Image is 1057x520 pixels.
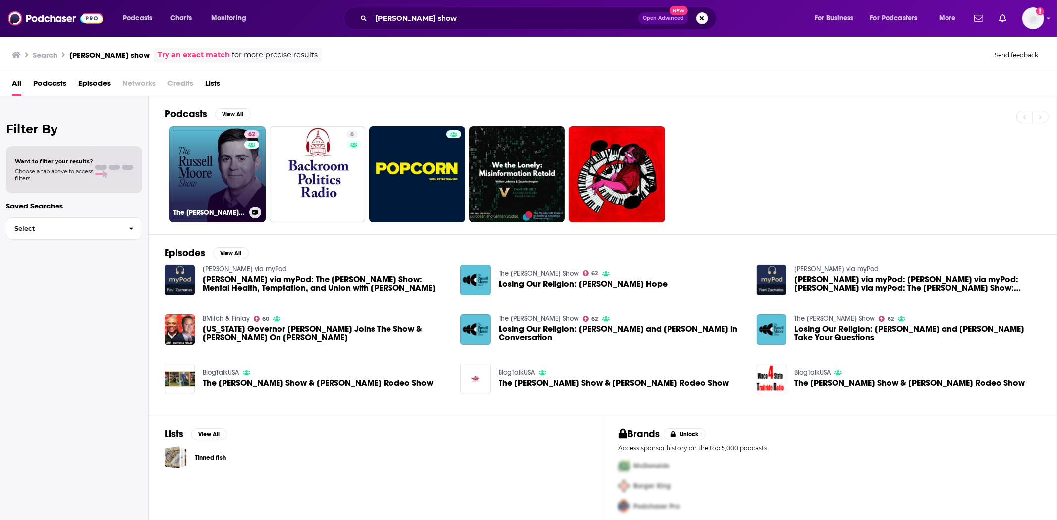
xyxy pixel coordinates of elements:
[634,502,680,511] span: Podchaser Pro
[499,325,745,342] a: Losing Our Religion: Beth Moore and Russell Moore in Conversation
[499,325,745,342] span: Losing Our Religion: [PERSON_NAME] and [PERSON_NAME] in Conversation
[499,280,668,288] a: Losing Our Religion: Russell Moore's Hope
[615,456,634,476] img: First Pro Logo
[794,275,1041,292] span: [PERSON_NAME] via myPod: [PERSON_NAME] via myPod: [PERSON_NAME] via myPod: The [PERSON_NAME] Show...
[346,130,358,138] a: 6
[864,10,932,26] button: open menu
[757,265,787,295] img: Ravi Zacharias via myPod: Ravi Zacharias via myPod: Ravi Zacharias via myPod: The Russell Moore S...
[203,368,239,377] a: BlogTalkUSA
[583,316,598,322] a: 62
[203,325,449,342] span: [US_STATE] Governor [PERSON_NAME] Joins The Show & [PERSON_NAME] On [PERSON_NAME]
[353,7,726,30] div: Search podcasts, credits, & more...
[116,10,165,26] button: open menu
[583,270,598,276] a: 62
[757,364,787,394] a: The Mike Moore Show & Russell Smith Rodeo Show
[499,280,668,288] span: Losing Our Religion: [PERSON_NAME] Hope
[12,75,21,96] a: All
[6,217,142,240] button: Select
[499,379,729,387] span: The [PERSON_NAME] Show & [PERSON_NAME] Rodeo Show
[203,325,449,342] a: Maryland Governor Wes Moore Joins The Show & Chris Russell On Dan Quinn
[664,428,706,440] button: Unlock
[1022,7,1044,29] img: User Profile
[615,496,634,517] img: Third Pro Logo
[165,428,227,440] a: ListsView All
[815,11,854,25] span: For Business
[254,316,270,322] a: 60
[939,11,956,25] span: More
[371,10,638,26] input: Search podcasts, credits, & more...
[165,247,249,259] a: EpisodesView All
[195,452,226,463] a: Tinned fIsh
[165,247,205,259] h2: Episodes
[165,108,207,120] h2: Podcasts
[158,50,230,61] a: Try an exact match
[203,275,449,292] a: Ravi Zacharias via myPod: The Russell Moore Show: Mental Health, Temptation, and Union with Christ
[173,208,245,217] h3: The [PERSON_NAME] Show
[794,325,1041,342] span: Losing Our Religion: [PERSON_NAME] and [PERSON_NAME] Take Your Questions
[638,12,688,24] button: Open AdvancedNew
[350,130,354,140] span: 6
[191,428,227,440] button: View All
[1022,7,1044,29] span: Logged in as hmill
[6,122,142,136] h2: Filter By
[203,379,433,387] span: The [PERSON_NAME] Show & [PERSON_NAME] Rodeo Show
[970,10,987,27] a: Show notifications dropdown
[460,314,491,345] img: Losing Our Religion: Beth Moore and Russell Moore in Conversation
[270,126,366,222] a: 6
[165,364,195,394] img: The Mike Moore Show & Russell Smith Rodeo Show
[165,265,195,295] img: Ravi Zacharias via myPod: The Russell Moore Show: Mental Health, Temptation, and Union with Christ
[165,446,187,468] a: Tinned fIsh
[33,75,66,96] span: Podcasts
[6,201,142,210] p: Saved Searches
[211,11,246,25] span: Monitoring
[757,314,787,345] img: Losing Our Religion: Beth Moore and Russell Moore Take Your Questions
[164,10,198,26] a: Charts
[69,51,150,60] h3: [PERSON_NAME] show
[870,11,918,25] span: For Podcasters
[794,265,879,273] a: Ravi Zacharias via myPod
[205,75,220,96] a: Lists
[15,168,93,182] span: Choose a tab above to access filters.
[203,314,250,323] a: BMitch & Finlay
[794,314,875,323] a: The Russell Moore Show
[499,269,579,278] a: The Russell Moore Show
[1022,7,1044,29] button: Show profile menu
[592,271,598,276] span: 62
[248,130,255,140] span: 62
[808,10,866,26] button: open menu
[203,265,287,273] a: Ravi Zacharias via myPod
[619,428,660,440] h2: Brands
[995,10,1010,27] a: Show notifications dropdown
[932,10,968,26] button: open menu
[634,462,670,470] span: McDonalds
[203,275,449,292] span: [PERSON_NAME] via myPod: The [PERSON_NAME] Show: Mental Health, Temptation, and Union with [PERSO...
[992,51,1041,59] button: Send feedback
[460,265,491,295] img: Losing Our Religion: Russell Moore's Hope
[15,158,93,165] span: Want to filter your results?
[165,428,183,440] h2: Lists
[165,314,195,345] a: Maryland Governor Wes Moore Joins The Show & Chris Russell On Dan Quinn
[794,379,1025,387] a: The Mike Moore Show & Russell Smith Rodeo Show
[888,317,894,321] span: 62
[643,16,684,21] span: Open Advanced
[670,6,688,15] span: New
[123,11,152,25] span: Podcasts
[794,379,1025,387] span: The [PERSON_NAME] Show & [PERSON_NAME] Rodeo Show
[78,75,111,96] a: Episodes
[879,316,894,322] a: 62
[170,11,192,25] span: Charts
[8,9,103,28] img: Podchaser - Follow, Share and Rate Podcasts
[499,379,729,387] a: The Mike Moore Show & Russell Smith Rodeo Show
[794,275,1041,292] a: Ravi Zacharias via myPod: Ravi Zacharias via myPod: Ravi Zacharias via myPod: The Russell Moore S...
[499,314,579,323] a: The Russell Moore Show
[262,317,269,321] span: 60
